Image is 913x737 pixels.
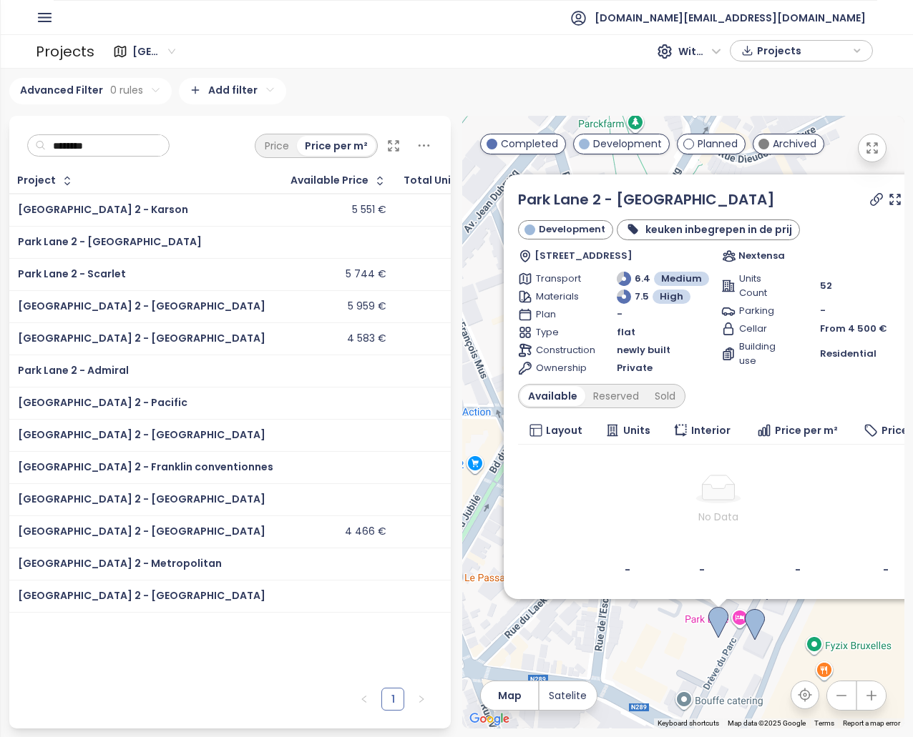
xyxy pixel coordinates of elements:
[18,556,222,570] a: [GEOGRAPHIC_DATA] 2 - Metropolitan
[647,386,683,406] div: Sold
[534,249,632,263] span: [STREET_ADDRESS]
[617,325,635,340] span: flat
[520,386,585,406] div: Available
[739,322,788,336] span: Cellar
[417,695,426,703] span: right
[820,304,826,317] span: -
[536,343,585,357] span: Construction
[775,422,838,438] span: Price per m²
[738,249,784,263] span: Nextensa
[345,525,386,538] div: 4 466 €
[18,460,273,474] a: [GEOGRAPHIC_DATA] 2 - Franklin conventionnes
[290,176,368,185] div: Available Price
[18,363,129,377] a: Park Lane 2 - Admiral
[536,325,585,340] span: Type
[18,331,265,345] a: [GEOGRAPHIC_DATA] 2 - [GEOGRAPHIC_DATA]
[381,688,404,711] li: 1
[660,290,683,304] span: High
[179,78,286,104] div: Add filter
[18,267,126,281] a: Park Lane 2 - Scarlet
[739,304,788,318] span: Parking
[699,563,705,577] b: -
[404,176,462,185] div: Total Units
[794,563,800,577] b: -
[110,82,143,98] span: 0 rules
[348,300,386,313] div: 5 959 €
[536,361,585,375] span: Ownership
[820,322,887,336] span: From 4 500 €
[18,524,265,538] a: [GEOGRAPHIC_DATA] 2 - [GEOGRAPHIC_DATA]
[346,268,386,281] div: 5 744 €
[18,395,187,410] a: [GEOGRAPHIC_DATA] 2 - Pacific
[739,340,788,368] span: Building use
[539,681,597,710] button: Satelite
[625,563,630,577] b: -
[382,688,404,710] a: 1
[881,422,907,438] span: Price
[17,176,56,185] div: Project
[595,1,866,35] span: [DOMAIN_NAME][EMAIL_ADDRESS][DOMAIN_NAME]
[36,37,94,66] div: Projects
[585,386,647,406] div: Reserved
[9,78,172,104] div: Advanced Filter
[773,136,816,152] span: Archived
[466,710,513,728] img: Google
[498,688,522,703] span: Map
[524,509,913,525] div: No Data
[353,688,376,711] button: left
[538,222,605,237] span: Development
[617,343,670,357] span: newly built
[843,719,900,727] a: Report a map error
[352,204,386,217] div: 5 551 €
[18,492,265,506] a: [GEOGRAPHIC_DATA] 2 - [GEOGRAPHIC_DATA]
[882,563,888,577] b: -
[820,347,877,361] span: Residential
[132,41,175,62] span: Brussels
[757,40,849,61] span: Projects
[536,290,585,304] span: Materials
[360,695,368,703] span: left
[536,307,585,322] span: Plan
[645,222,791,237] b: keuken inbegrepen in de prij
[678,41,721,62] span: With VAT
[518,189,775,209] a: Park Lane 2 - [GEOGRAPHIC_DATA]
[18,234,202,249] a: Park Lane 2 - [GEOGRAPHIC_DATA]
[549,688,587,703] span: Satelite
[18,427,265,442] a: [GEOGRAPHIC_DATA] 2 - [GEOGRAPHIC_DATA]
[622,422,650,438] span: Units
[347,332,386,345] div: 4 583 €
[536,272,585,286] span: Transport
[18,588,265,603] a: [GEOGRAPHIC_DATA] 2 - [GEOGRAPHIC_DATA]
[814,719,834,727] a: Terms (opens in new tab)
[635,290,649,304] span: 7.5
[546,422,582,438] span: Layout
[353,688,376,711] li: Previous Page
[297,136,376,156] div: Price per m²
[691,422,731,438] span: Interior
[617,361,653,375] span: Private
[739,272,788,300] span: Units Count
[410,688,433,711] button: right
[593,136,662,152] span: Development
[617,307,622,322] span: -
[661,272,702,286] span: Medium
[18,299,265,313] a: [GEOGRAPHIC_DATA] 2 - [GEOGRAPHIC_DATA]
[410,688,433,711] li: Next Page
[698,136,738,152] span: Planned
[658,718,719,728] button: Keyboard shortcuts
[18,202,188,217] a: [GEOGRAPHIC_DATA] 2 - Karson
[738,40,865,61] div: button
